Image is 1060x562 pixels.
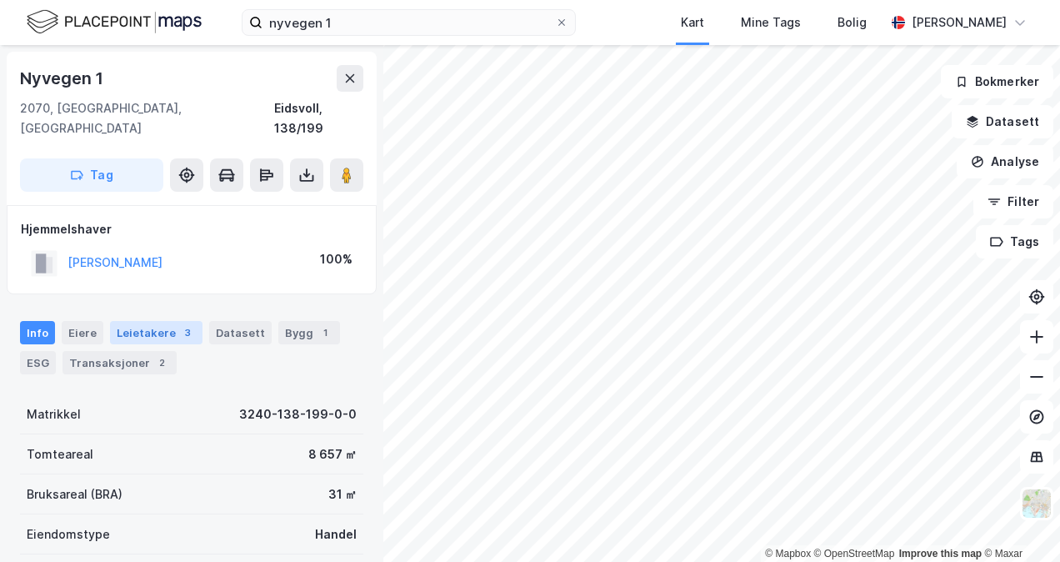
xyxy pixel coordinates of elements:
[957,145,1053,178] button: Analyse
[837,13,867,33] div: Bolig
[110,321,202,344] div: Leietakere
[179,324,196,341] div: 3
[973,185,1053,218] button: Filter
[27,404,81,424] div: Matrikkel
[21,219,362,239] div: Hjemmelshaver
[274,98,363,138] div: Eidsvoll, 138/199
[765,548,811,559] a: Mapbox
[912,13,1007,33] div: [PERSON_NAME]
[209,321,272,344] div: Datasett
[317,324,333,341] div: 1
[20,65,107,92] div: Nyvegen 1
[976,225,1053,258] button: Tags
[27,484,122,504] div: Bruksareal (BRA)
[941,65,1053,98] button: Bokmerker
[62,351,177,374] div: Transaksjoner
[278,321,340,344] div: Bygg
[27,524,110,544] div: Eiendomstype
[741,13,801,33] div: Mine Tags
[315,524,357,544] div: Handel
[153,354,170,371] div: 2
[20,321,55,344] div: Info
[308,444,357,464] div: 8 657 ㎡
[977,482,1060,562] iframe: Chat Widget
[20,351,56,374] div: ESG
[320,249,352,269] div: 100%
[20,98,274,138] div: 2070, [GEOGRAPHIC_DATA], [GEOGRAPHIC_DATA]
[952,105,1053,138] button: Datasett
[20,158,163,192] button: Tag
[262,10,555,35] input: Søk på adresse, matrikkel, gårdeiere, leietakere eller personer
[27,8,202,37] img: logo.f888ab2527a4732fd821a326f86c7f29.svg
[681,13,704,33] div: Kart
[814,548,895,559] a: OpenStreetMap
[328,484,357,504] div: 31 ㎡
[899,548,982,559] a: Improve this map
[62,321,103,344] div: Eiere
[27,444,93,464] div: Tomteareal
[239,404,357,424] div: 3240-138-199-0-0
